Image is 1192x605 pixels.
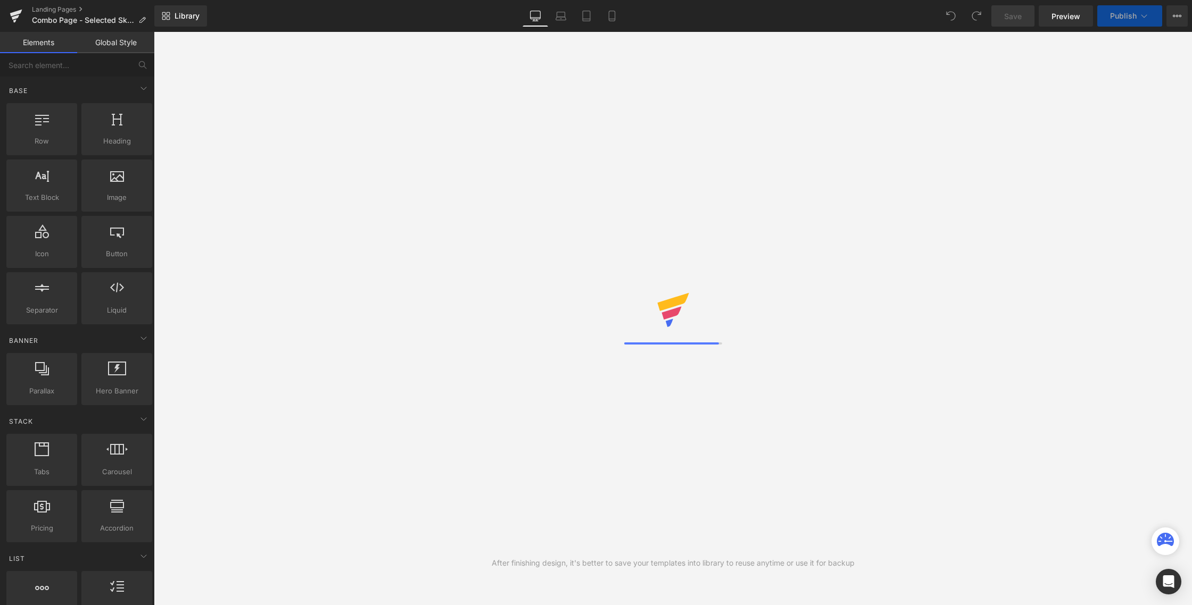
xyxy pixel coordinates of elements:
[85,305,149,316] span: Liquid
[10,136,74,147] span: Row
[8,416,34,426] span: Stack
[1156,569,1181,594] div: Open Intercom Messenger
[599,5,625,27] a: Mobile
[523,5,548,27] a: Desktop
[77,32,154,53] a: Global Style
[85,466,149,477] span: Carousel
[966,5,987,27] button: Redo
[85,248,149,259] span: Button
[10,385,74,397] span: Parallax
[85,192,149,203] span: Image
[175,11,200,21] span: Library
[548,5,574,27] a: Laptop
[492,557,855,569] div: After finishing design, it's better to save your templates into library to reuse anytime or use i...
[85,523,149,534] span: Accordion
[574,5,599,27] a: Tablet
[8,335,39,346] span: Banner
[1004,11,1022,22] span: Save
[10,192,74,203] span: Text Block
[1166,5,1188,27] button: More
[940,5,962,27] button: Undo
[10,523,74,534] span: Pricing
[10,305,74,316] span: Separator
[8,553,26,564] span: List
[1097,5,1162,27] button: Publish
[85,136,149,147] span: Heading
[10,466,74,477] span: Tabs
[1110,12,1137,20] span: Publish
[32,5,154,14] a: Landing Pages
[154,5,207,27] a: New Library
[1052,11,1080,22] span: Preview
[8,86,29,96] span: Base
[32,16,134,24] span: Combo Page - Selected Skincare Sets | Face Care Combos | Skincare Gift Sets
[85,385,149,397] span: Hero Banner
[10,248,74,259] span: Icon
[1039,5,1093,27] a: Preview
